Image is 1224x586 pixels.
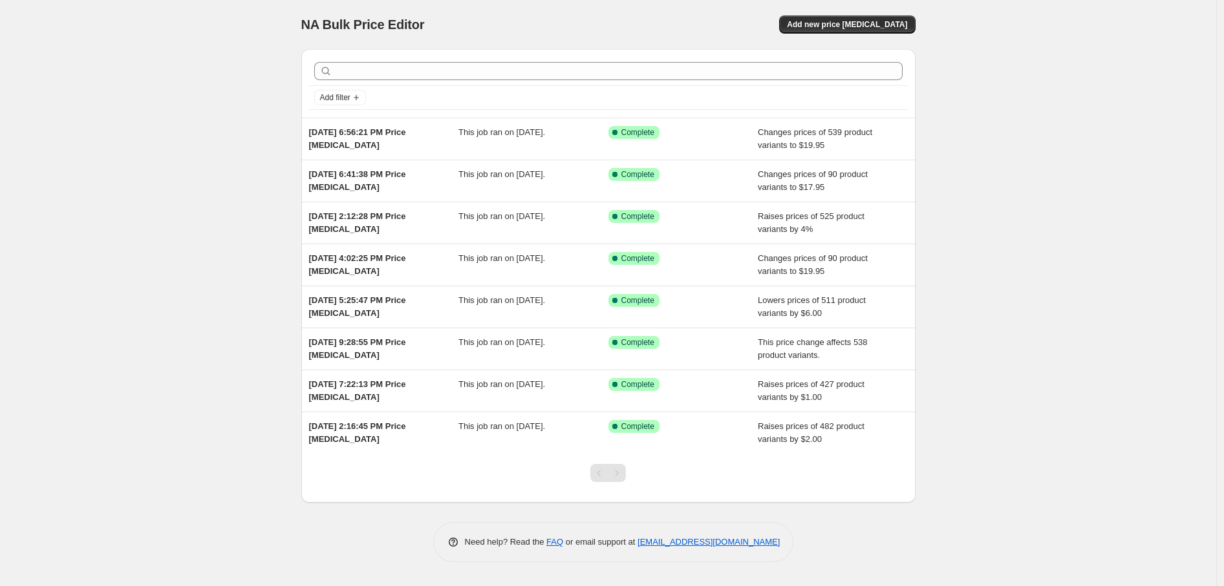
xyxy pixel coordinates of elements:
[758,253,868,276] span: Changes prices of 90 product variants to $19.95
[621,295,654,306] span: Complete
[563,537,638,547] span: or email support at
[758,295,866,318] span: Lowers prices of 511 product variants by $6.00
[621,211,654,222] span: Complete
[758,379,864,402] span: Raises prices of 427 product variants by $1.00
[309,337,406,360] span: [DATE] 9:28:55 PM Price [MEDICAL_DATA]
[309,379,406,402] span: [DATE] 7:22:13 PM Price [MEDICAL_DATA]
[458,169,545,179] span: This job ran on [DATE].
[621,421,654,432] span: Complete
[758,421,864,444] span: Raises prices of 482 product variants by $2.00
[458,127,545,137] span: This job ran on [DATE].
[758,337,868,360] span: This price change affects 538 product variants.
[621,337,654,348] span: Complete
[465,537,547,547] span: Need help? Read the
[309,127,406,150] span: [DATE] 6:56:21 PM Price [MEDICAL_DATA]
[621,127,654,138] span: Complete
[458,295,545,305] span: This job ran on [DATE].
[621,169,654,180] span: Complete
[309,295,406,318] span: [DATE] 5:25:47 PM Price [MEDICAL_DATA]
[621,253,654,264] span: Complete
[458,211,545,221] span: This job ran on [DATE].
[458,253,545,263] span: This job ran on [DATE].
[621,379,654,390] span: Complete
[309,253,406,276] span: [DATE] 4:02:25 PM Price [MEDICAL_DATA]
[779,16,915,34] button: Add new price [MEDICAL_DATA]
[758,127,872,150] span: Changes prices of 539 product variants to $19.95
[758,211,864,234] span: Raises prices of 525 product variants by 4%
[758,169,868,192] span: Changes prices of 90 product variants to $17.95
[309,169,406,192] span: [DATE] 6:41:38 PM Price [MEDICAL_DATA]
[458,421,545,431] span: This job ran on [DATE].
[458,337,545,347] span: This job ran on [DATE].
[301,17,425,32] span: NA Bulk Price Editor
[546,537,563,547] a: FAQ
[787,19,907,30] span: Add new price [MEDICAL_DATA]
[309,421,406,444] span: [DATE] 2:16:45 PM Price [MEDICAL_DATA]
[309,211,406,234] span: [DATE] 2:12:28 PM Price [MEDICAL_DATA]
[314,90,366,105] button: Add filter
[638,537,780,547] a: [EMAIL_ADDRESS][DOMAIN_NAME]
[320,92,350,103] span: Add filter
[458,379,545,389] span: This job ran on [DATE].
[590,464,626,482] nav: Pagination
